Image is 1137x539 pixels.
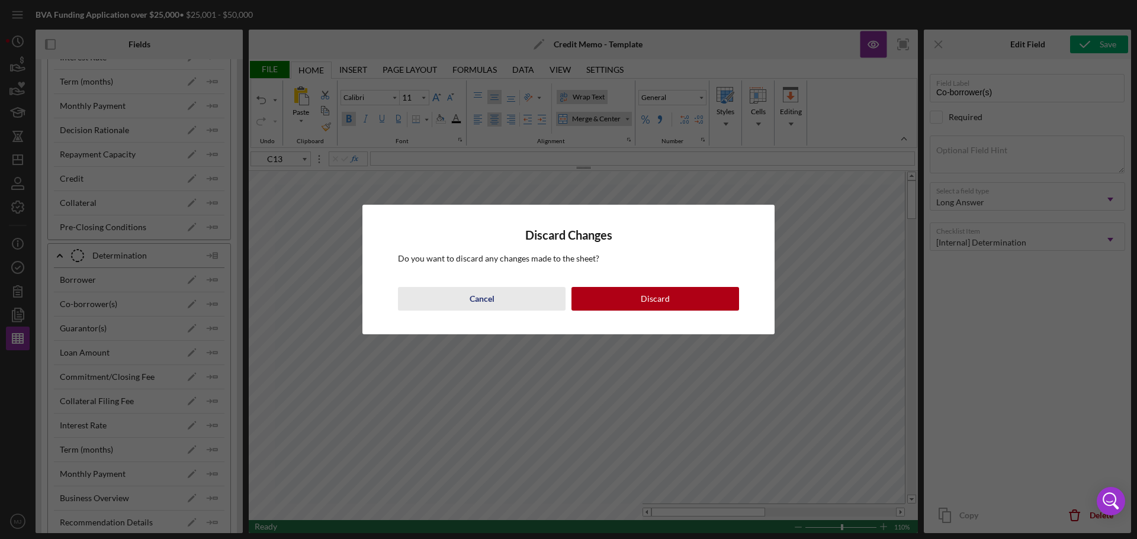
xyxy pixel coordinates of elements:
[571,287,739,311] button: Discard
[398,228,739,242] h4: Discard Changes
[470,287,494,311] div: Cancel
[641,287,670,311] div: Discard
[398,253,599,263] span: Do you want to discard any changes made to the sheet?
[1097,487,1125,515] div: Open Intercom Messenger
[398,287,566,311] button: Cancel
